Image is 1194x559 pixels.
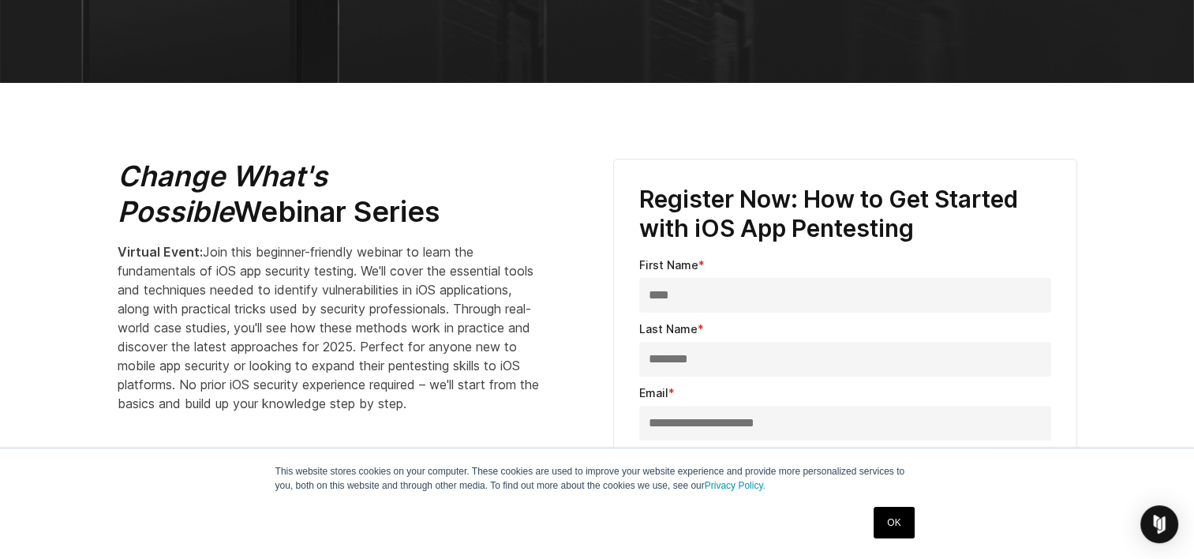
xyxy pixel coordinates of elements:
em: Change What's Possible [118,159,328,229]
span: First Name [639,258,698,272]
span: Email [639,386,668,400]
div: Open Intercom Messenger [1140,505,1178,543]
span: Last Name [639,322,698,336]
h2: Webinar Series [118,159,544,230]
h3: Register Now: How to Get Started with iOS App Pentesting [639,185,1051,244]
a: OK [874,507,914,538]
strong: Virtual Event: [118,244,203,260]
a: Privacy Policy. [705,480,765,491]
span: This session will give you the foundation to begin your journey in iOS app security testing with ... [118,446,543,500]
span: Join this beginner-friendly webinar to learn the fundamentals of iOS app security testing. We'll ... [118,244,539,411]
p: This website stores cookies on your computer. These cookies are used to improve your website expe... [275,464,919,493]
